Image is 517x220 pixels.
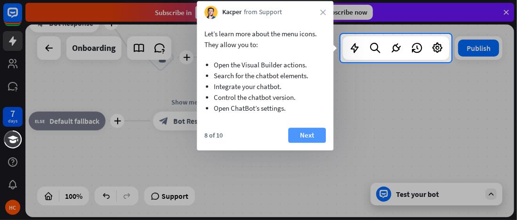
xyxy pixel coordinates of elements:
[288,128,326,143] button: Next
[214,81,316,92] li: Integrate your chatbot.
[204,28,326,50] p: Let’s learn more about the menu icons. They allow you to:
[244,8,282,17] span: from Support
[214,103,316,114] li: Open ChatBot’s settings.
[214,70,316,81] li: Search for the chatbot elements.
[222,8,242,17] span: Kacper
[204,131,223,139] div: 8 of 10
[320,9,326,15] i: close
[214,92,316,103] li: Control the chatbot version.
[8,4,36,32] button: Open LiveChat chat widget
[214,59,316,70] li: Open the Visual Builder actions.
